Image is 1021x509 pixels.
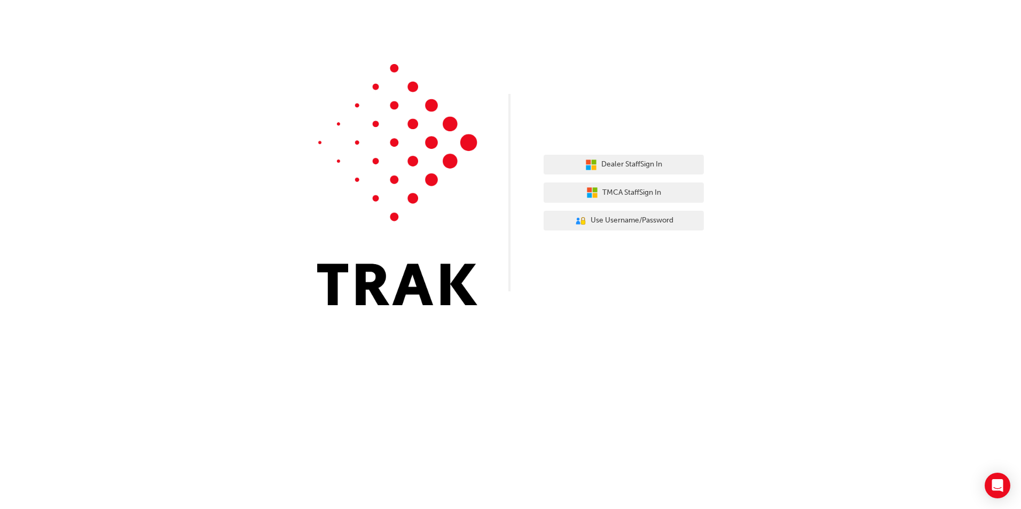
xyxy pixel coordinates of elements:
button: Use Username/Password [544,211,704,231]
button: TMCA StaffSign In [544,182,704,203]
img: Trak [317,64,477,305]
span: TMCA Staff Sign In [602,187,661,199]
span: Dealer Staff Sign In [601,158,662,171]
span: Use Username/Password [591,214,673,227]
button: Dealer StaffSign In [544,155,704,175]
div: Open Intercom Messenger [985,473,1010,498]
